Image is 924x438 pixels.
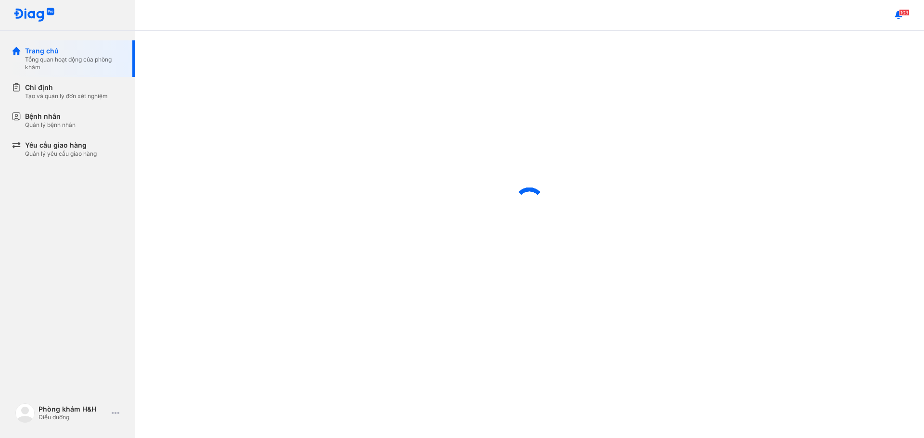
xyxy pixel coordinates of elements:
div: Phòng khám H&H [38,405,108,413]
div: Tạo và quản lý đơn xét nghiệm [25,92,108,100]
div: Yêu cầu giao hàng [25,140,97,150]
div: Tổng quan hoạt động của phòng khám [25,56,123,71]
span: 103 [899,9,910,16]
div: Trang chủ [25,46,123,56]
div: Chỉ định [25,83,108,92]
div: Quản lý yêu cầu giao hàng [25,150,97,158]
img: logo [15,403,35,423]
div: Quản lý bệnh nhân [25,121,76,129]
div: Điều dưỡng [38,413,108,421]
div: Bệnh nhân [25,112,76,121]
img: logo [13,8,55,23]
